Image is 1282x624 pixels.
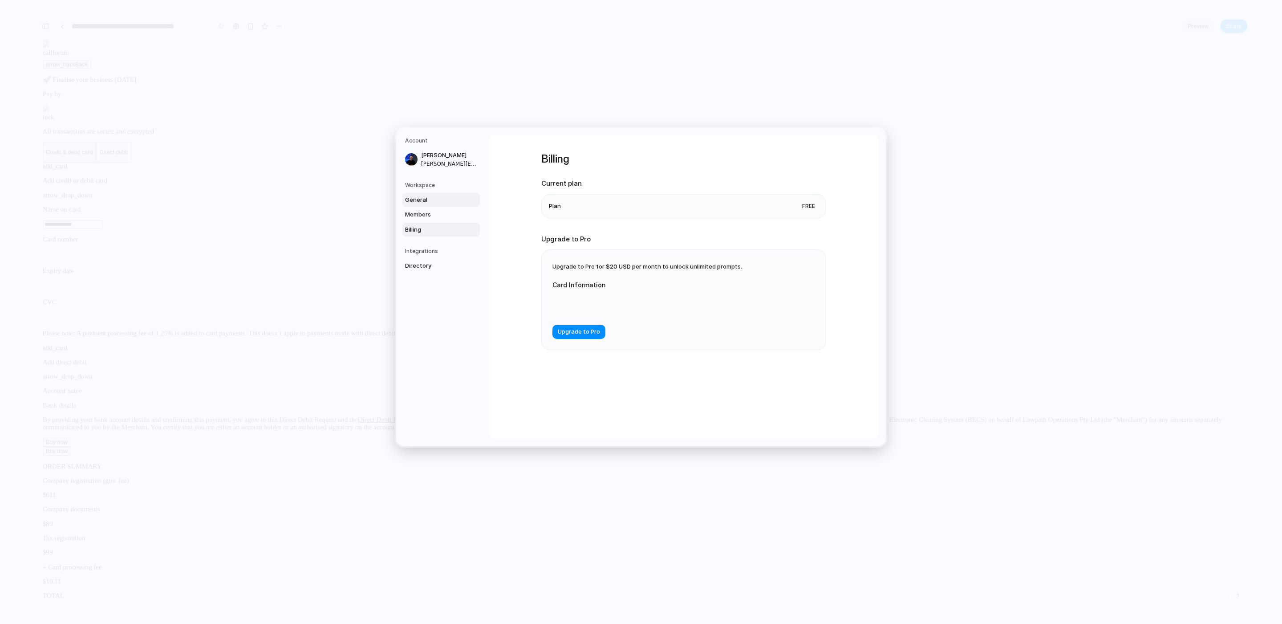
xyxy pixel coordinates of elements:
span: arrow_drop_down [4,353,56,361]
h1: Billing [541,151,826,167]
span: Upgrade to Pro for $20 USD per month to unlock unlimited prompts. [552,263,742,270]
p: $99 [4,538,1268,547]
span: Buy now [7,432,30,439]
span: call [4,12,14,20]
h5: Account [405,137,480,145]
button: arrow_backBack [4,24,55,33]
p: Add direct debit [4,338,1268,346]
a: Direct Debit Request service agreement [335,399,449,406]
span: Free [799,201,819,210]
p: Company documents [4,493,1268,501]
iframe: Secure card number input frame [4,224,1268,235]
h5: Integrations [405,247,480,255]
span: forum [14,12,31,20]
button: Upgrade to Pro [552,325,605,339]
iframe: Secure expiration date input frame [4,257,1268,268]
h2: Upgrade to Pro [541,234,826,244]
span: Members [405,210,462,219]
p: Add credit or debit card [4,147,1268,155]
p: $89 [4,508,1268,516]
p: Name on card [4,177,1268,185]
p: Bank details [4,383,1268,392]
h5: Workspace [405,181,480,189]
span: Directory [405,261,462,270]
p: Company registration (gov. fee) [4,463,1268,471]
p: CVC [4,275,1268,283]
button: Direct debit [60,110,97,132]
iframe: Secure CVC input frame [4,290,1268,301]
p: Expiry date [4,242,1268,250]
span: arrow_back [7,25,38,32]
span: Buy now [7,423,30,430]
p: Tax registration [4,523,1268,531]
a: Members [402,208,480,222]
button: Buy now [4,422,33,431]
label: Card Information [552,280,730,290]
a: Billing [402,222,480,237]
p: ORDER SUMMARY [4,448,1268,456]
span: [PERSON_NAME] [421,151,478,160]
span: Upgrade to Pro [558,327,600,336]
p: All transactions are secure and encrypted [4,95,1268,103]
a: General [402,192,480,207]
img: lawpath-white-logo.svg [4,4,11,11]
p: 🚀 Finalise your business [DATE] [4,41,1268,49]
span: Billing [405,225,462,234]
p: Pay by [4,56,1268,64]
h2: Current plan [541,179,826,189]
p: Please note: A payment processing fee of 1.25% is added to card payments. This doesn’t apply to p... [4,308,1268,316]
p: TOTAL [4,584,1268,592]
img: powered-by-stripe.svg [4,71,11,78]
p: $611 [4,478,1268,486]
span: Back [38,25,51,32]
span: add_card [4,132,30,139]
a: [PERSON_NAME][PERSON_NAME][EMAIL_ADDRESS][DOMAIN_NAME] [402,148,480,171]
iframe: Secure card payment input frame [560,300,723,309]
span: arrow_drop_down [4,162,56,170]
p: $10.11 [4,569,1268,577]
p: Card number [4,209,1268,217]
button: Buy now [4,431,33,440]
p: Account name [4,368,1268,376]
span: General [405,195,462,204]
p: + Card processing fee [4,554,1268,562]
span: lock [4,80,16,88]
span: add_card [4,323,30,330]
a: Directory [402,259,480,273]
span: [PERSON_NAME][EMAIL_ADDRESS][DOMAIN_NAME] [421,159,478,167]
p: Credit & debit card [7,118,56,124]
span: Plan [549,202,561,211]
p: Direct debit [63,118,93,124]
p: By providing your bank account details and confirming this payment, you agree to this Direct Debi... [4,399,1268,415]
button: Credit & debit card [4,110,60,132]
